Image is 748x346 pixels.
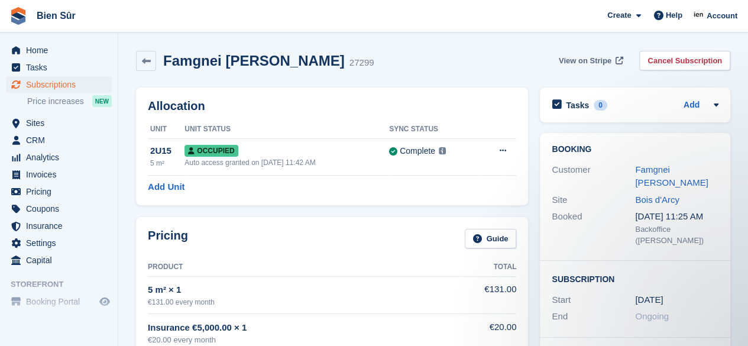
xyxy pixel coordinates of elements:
[148,180,184,194] a: Add Unit
[400,145,435,157] div: Complete
[607,9,631,21] span: Create
[26,132,97,148] span: CRM
[148,99,516,113] h2: Allocation
[552,210,635,247] div: Booked
[6,42,112,59] a: menu
[707,10,737,22] span: Account
[148,297,459,308] div: €131.00 every month
[26,252,97,269] span: Capital
[148,283,459,297] div: 5 m² × 1
[26,42,97,59] span: Home
[635,311,669,321] span: Ongoing
[465,229,517,248] a: Guide
[148,334,459,346] div: €20.00 every month
[6,149,112,166] a: menu
[459,276,516,313] td: €131.00
[635,195,679,205] a: Bois d'Arcy
[554,51,626,70] a: View on Stripe
[184,145,238,157] span: Occupied
[148,258,459,277] th: Product
[552,293,635,307] div: Start
[150,158,184,169] div: 5 m²
[26,166,97,183] span: Invoices
[635,210,718,224] div: [DATE] 11:25 AM
[684,99,700,112] a: Add
[11,279,118,290] span: Storefront
[635,164,708,188] a: Famgnei [PERSON_NAME]
[349,56,374,70] div: 27299
[635,293,663,307] time: 2023-10-24 22:00:00 UTC
[27,96,84,107] span: Price increases
[6,201,112,217] a: menu
[184,120,389,139] th: Unit Status
[566,100,589,111] h2: Tasks
[552,193,635,207] div: Site
[6,293,112,310] a: menu
[439,147,446,154] img: icon-info-grey-7440780725fd019a000dd9b08b2336e03edf1995a4989e88bcd33f0948082b44.svg
[552,310,635,324] div: End
[163,53,345,69] h2: Famgnei [PERSON_NAME]
[26,115,97,131] span: Sites
[98,295,112,309] a: Preview store
[639,51,730,70] a: Cancel Subscription
[26,149,97,166] span: Analytics
[26,183,97,200] span: Pricing
[92,95,112,107] div: NEW
[559,55,611,67] span: View on Stripe
[693,9,705,21] img: Asmaa Habri
[26,201,97,217] span: Coupons
[6,132,112,148] a: menu
[148,321,459,335] div: Insurance €5,000.00 × 1
[6,115,112,131] a: menu
[26,76,97,93] span: Subscriptions
[148,229,188,248] h2: Pricing
[389,120,478,139] th: Sync Status
[6,218,112,234] a: menu
[635,224,718,247] div: Backoffice ([PERSON_NAME])
[6,166,112,183] a: menu
[150,144,184,158] div: 2U15
[32,6,80,25] a: Bien Sûr
[6,76,112,93] a: menu
[26,59,97,76] span: Tasks
[184,157,389,168] div: Auto access granted on [DATE] 11:42 AM
[27,95,112,108] a: Price increases NEW
[26,235,97,251] span: Settings
[552,145,718,154] h2: Booking
[6,59,112,76] a: menu
[552,273,718,284] h2: Subscription
[666,9,682,21] span: Help
[552,163,635,190] div: Customer
[594,100,607,111] div: 0
[6,183,112,200] a: menu
[26,293,97,310] span: Booking Portal
[6,235,112,251] a: menu
[9,7,27,25] img: stora-icon-8386f47178a22dfd0bd8f6a31ec36ba5ce8667c1dd55bd0f319d3a0aa187defe.svg
[26,218,97,234] span: Insurance
[148,120,184,139] th: Unit
[459,258,516,277] th: Total
[6,252,112,269] a: menu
